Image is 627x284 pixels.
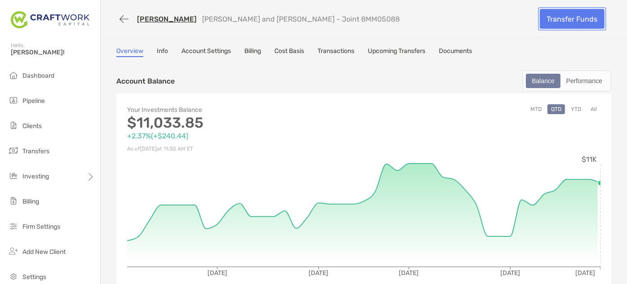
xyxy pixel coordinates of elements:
img: investing icon [8,170,19,181]
p: As of [DATE] at 11:30 AM ET [127,143,364,155]
tspan: [DATE] [309,269,329,277]
img: dashboard icon [8,70,19,80]
p: Your Investments Balance [127,104,364,115]
a: Cost Basis [274,47,304,57]
a: [PERSON_NAME] [137,15,197,23]
div: Performance [561,75,607,87]
span: Billing [22,198,39,205]
img: add_new_client icon [8,246,19,257]
a: Overview [116,47,143,57]
a: Transfer Funds [540,9,605,29]
img: transfers icon [8,145,19,156]
p: Account Balance [116,75,175,87]
button: QTD [548,104,565,114]
a: Upcoming Transfers [368,47,425,57]
span: Investing [22,173,49,180]
img: settings icon [8,271,19,282]
img: firm-settings icon [8,221,19,231]
tspan: [DATE] [399,269,419,277]
span: Dashboard [22,72,54,80]
p: +2.37% ( +$240.44 ) [127,130,364,142]
img: Zoe Logo [11,4,89,36]
span: [PERSON_NAME]! [11,49,95,56]
button: YTD [567,104,585,114]
span: Clients [22,122,42,130]
img: billing icon [8,195,19,206]
img: pipeline icon [8,95,19,106]
img: clients icon [8,120,19,131]
tspan: $11K [582,155,597,164]
a: Info [157,47,168,57]
span: Settings [22,273,46,281]
tspan: [DATE] [208,269,227,277]
p: [PERSON_NAME] and [PERSON_NAME] - Joint 8MM05088 [202,15,400,23]
a: Billing [244,47,261,57]
a: Account Settings [181,47,231,57]
span: Add New Client [22,248,66,256]
div: segmented control [523,71,611,91]
button: MTD [527,104,545,114]
span: Pipeline [22,97,45,105]
div: Balance [527,75,560,87]
span: Firm Settings [22,223,60,231]
span: Transfers [22,147,49,155]
a: Transactions [318,47,354,57]
a: Documents [439,47,472,57]
tspan: [DATE] [575,269,595,277]
tspan: [DATE] [500,269,520,277]
button: All [587,104,601,114]
p: $11,033.85 [127,117,364,129]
